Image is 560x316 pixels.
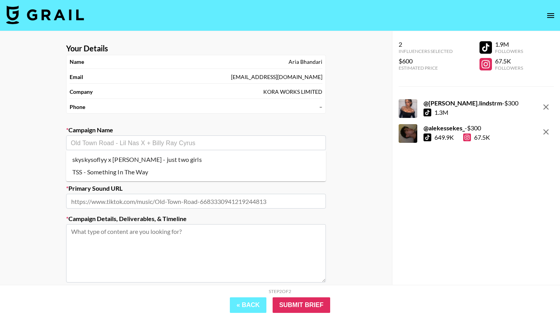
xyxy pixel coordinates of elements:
div: – [319,104,322,111]
input: https://www.tiktok.com/music/Old-Town-Road-6683330941219244813 [66,194,326,209]
input: Submit Brief [273,297,330,313]
strong: @ [PERSON_NAME].lindstrm [423,99,502,107]
li: TSS - Something In The Way [66,166,326,178]
strong: Name [70,58,84,65]
div: Step 2 of 2 [269,288,291,294]
button: open drawer [543,8,558,23]
label: Campaign Name [66,126,326,134]
button: « Back [230,297,266,313]
div: KORA WORKS LIMITED [263,88,322,95]
div: Followers [495,65,523,71]
li: skyskysoflyy x [PERSON_NAME] - just two girls [66,153,326,166]
div: 1.3M [434,109,448,116]
img: Grail Talent [6,5,84,24]
div: 67.5K [463,133,490,141]
div: - $ 300 [423,124,490,132]
div: [EMAIL_ADDRESS][DOMAIN_NAME] [231,74,322,81]
div: - $ 300 [423,99,518,107]
label: Campaign Details, Deliverables, & Timeline [66,215,326,223]
div: 649.9K [434,133,454,141]
button: remove [538,124,554,140]
div: 2 [399,40,453,48]
div: $600 [399,57,453,65]
input: Old Town Road - Lil Nas X + Billy Ray Cyrus [71,139,321,147]
strong: Email [70,74,83,81]
div: Estimated Price [399,65,453,71]
button: remove [538,99,554,115]
strong: Your Details [66,44,108,53]
div: 67.5K [495,57,523,65]
strong: @ alekessekes_ [423,124,465,132]
div: Followers [495,48,523,54]
div: 1.9M [495,40,523,48]
div: Aria Bhandari [289,58,322,65]
iframe: Drift Widget Chat Controller [521,277,551,307]
label: Primary Sound URL [66,184,326,192]
div: Influencers Selected [399,48,453,54]
strong: Phone [70,104,85,111]
strong: Company [70,88,93,95]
